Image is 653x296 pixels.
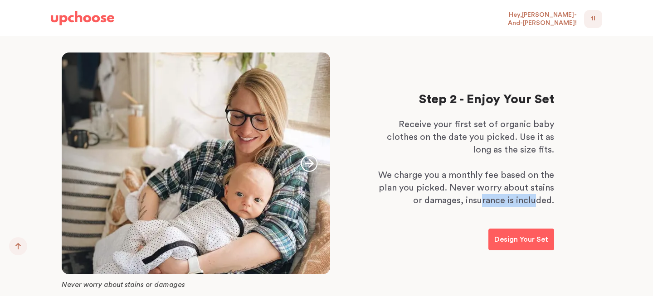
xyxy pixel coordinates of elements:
[591,14,595,24] span: TL
[51,11,114,25] img: UpChoose
[494,234,548,245] p: Design Your Set
[373,169,554,207] p: We charge you a monthly fee based on the plan you picked. Never worry about stains or damages, in...
[373,118,554,156] p: Receive your first set of organic baby clothes on the date you picked. Use it as long as the size...
[373,92,554,107] p: Step 2 - Enjoy Your Set
[62,281,185,288] em: Never worry about stains or damages
[51,9,114,28] a: UpChoose
[502,11,577,27] div: Hey, [PERSON_NAME]-And-[PERSON_NAME] !
[488,229,554,250] a: Design Your Set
